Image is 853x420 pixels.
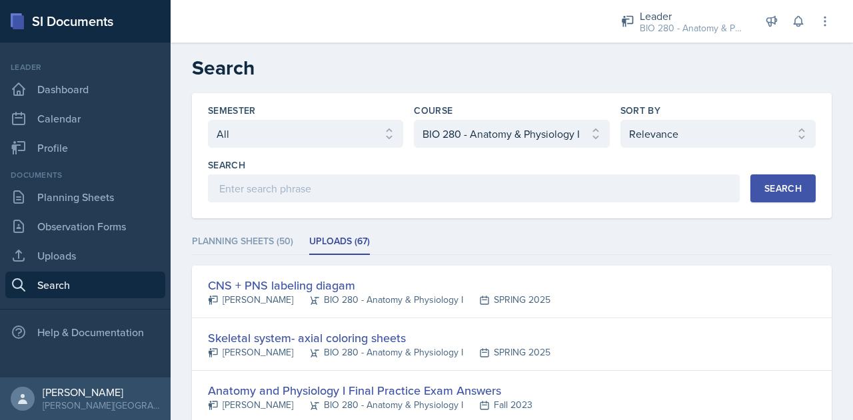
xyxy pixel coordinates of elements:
[5,105,165,132] a: Calendar
[750,174,816,202] button: Search
[5,76,165,103] a: Dashboard
[764,183,802,194] div: Search
[640,21,746,35] div: BIO 280 - Anatomy & Physiology I / Fall 2025
[192,229,293,255] li: Planning Sheets (50)
[5,61,165,73] div: Leader
[208,276,550,294] div: CNS + PNS labeling diagam
[463,398,532,412] div: Fall 2023
[43,399,160,412] div: [PERSON_NAME][GEOGRAPHIC_DATA]
[208,381,532,399] div: Anatomy and Physiology I Final Practice Exam Answers
[208,398,293,412] div: [PERSON_NAME]
[5,184,165,210] a: Planning Sheets
[293,293,463,307] div: BIO 280 - Anatomy & Physiology I
[208,158,245,172] label: Search
[208,329,550,347] div: Skeletal system- axial coloring sheets
[208,104,256,117] label: Semester
[208,293,293,307] div: [PERSON_NAME]
[463,293,550,307] div: SPRING 2025
[208,345,293,359] div: [PERSON_NAME]
[5,169,165,181] div: Documents
[620,104,660,117] label: Sort By
[640,8,746,24] div: Leader
[5,242,165,269] a: Uploads
[208,174,740,202] input: Enter search phrase
[5,213,165,240] a: Observation Forms
[5,272,165,298] a: Search
[293,398,463,412] div: BIO 280 - Anatomy & Physiology I
[5,134,165,161] a: Profile
[414,104,452,117] label: Course
[293,345,463,359] div: BIO 280 - Anatomy & Physiology I
[309,229,370,255] li: Uploads (67)
[5,319,165,345] div: Help & Documentation
[463,345,550,359] div: SPRING 2025
[43,385,160,399] div: [PERSON_NAME]
[192,56,832,80] h2: Search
